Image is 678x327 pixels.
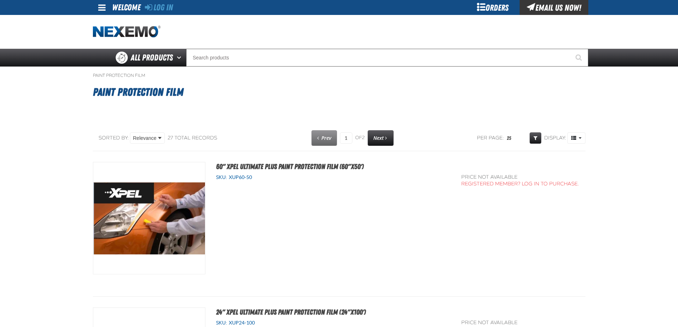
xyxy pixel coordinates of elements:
img: 60" XPEL ULTIMATE PLUS Paint Protection Film (60"x50') [93,162,205,274]
span: 2 [362,135,365,141]
div: Price not available [461,320,579,326]
span: of [355,135,365,141]
a: Registered Member? Log In to purchase. [461,181,579,187]
div: 27 total records [168,135,217,142]
input: Current page number [340,132,352,144]
a: Next page [368,130,394,146]
div: Price not available [461,174,579,181]
span: XUP24-100 [227,320,255,326]
span: Relevance [133,135,157,142]
button: Start Searching [571,49,588,67]
a: Log In [145,2,173,12]
span: Next [373,135,384,141]
a: Paint Protection Film [93,73,145,78]
span: Product Grid Views Toolbar [568,133,585,143]
span: Display: [544,135,566,141]
button: Open All Products pages [174,49,186,67]
span: XUP60-50 [227,174,252,180]
a: Home [93,26,161,38]
: View Details of the 60" XPEL ULTIMATE PLUS Paint Protection Film (60"x50') [93,162,205,274]
button: Product Grid Views Toolbar [567,132,585,144]
span: All Products [131,51,173,64]
a: Expand or Collapse Grid Filters [530,132,541,144]
span: Per page: [477,135,504,142]
span: Sorted By: [99,135,129,141]
a: 60" XPEL ULTIMATE PLUS Paint Protection Film (60"x50') [216,162,364,171]
div: SKU: [216,174,451,181]
input: Search [186,49,588,67]
h1: Paint Protection Film [93,83,585,102]
div: SKU: [216,320,451,326]
nav: Breadcrumbs [93,73,585,78]
img: Nexemo logo [93,26,161,38]
a: 24" XPEL ULTIMATE PLUS Paint Protection Film (24"x100') [216,308,366,316]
